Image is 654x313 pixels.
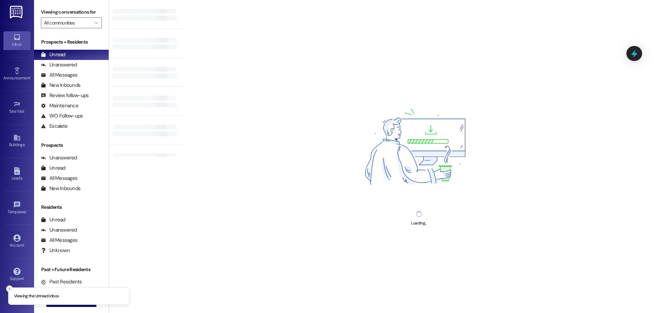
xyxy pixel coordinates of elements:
div: New Inbounds [41,82,80,89]
div: All Messages [41,175,77,182]
i:  [94,20,98,26]
div: Unread [41,165,65,172]
label: Viewing conversations for [41,7,102,17]
a: Templates • [3,199,31,217]
div: New Inbounds [41,185,80,192]
span: • [30,75,31,79]
div: Residents [34,204,109,211]
div: Unanswered [41,154,77,161]
span: • [26,208,27,213]
p: Viewing the Unread inbox [14,293,59,299]
div: Prospects [34,142,109,149]
input: All communities [44,17,91,28]
div: Unread [41,216,65,223]
div: Unread [41,51,65,58]
div: Prospects + Residents [34,38,109,46]
div: Past Residents [41,278,82,285]
div: Maintenance [41,102,78,109]
a: Site Visit • [3,98,31,117]
button: Close toast [6,285,13,292]
a: Support [3,266,31,284]
div: Loading... [411,220,426,227]
a: Inbox [3,31,31,50]
div: All Messages [41,72,77,79]
a: Leads [3,165,31,184]
img: ResiDesk Logo [10,6,24,18]
div: Unanswered [41,226,77,234]
span: • [25,108,26,113]
div: Escalate [41,123,67,130]
div: Review follow-ups [41,92,89,99]
a: Buildings [3,132,31,150]
div: Past + Future Residents [34,266,109,273]
div: All Messages [41,237,77,244]
a: Account [3,232,31,251]
div: Unanswered [41,61,77,68]
div: Unknown [41,247,70,254]
div: WO Follow-ups [41,112,83,120]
